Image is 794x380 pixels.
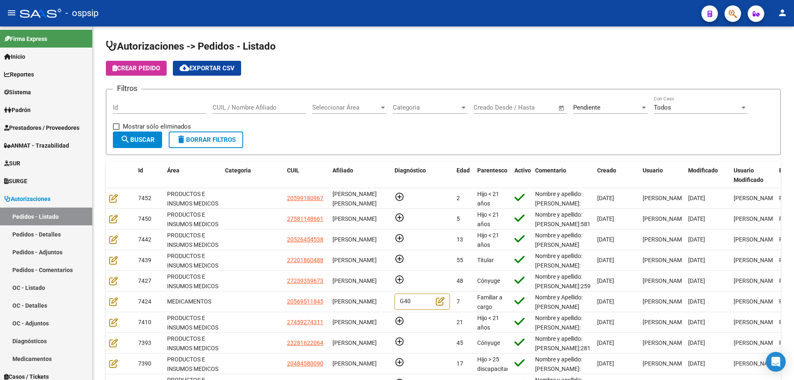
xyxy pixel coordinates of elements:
[138,319,151,325] span: 7410
[597,195,614,201] span: [DATE]
[7,8,17,18] mat-icon: menu
[477,257,494,263] span: Titular
[332,339,377,346] span: [PERSON_NAME]
[4,34,47,43] span: Firma Express
[597,339,614,346] span: [DATE]
[477,339,500,346] span: Cónyuge
[597,236,614,243] span: [DATE]
[734,319,778,325] span: [PERSON_NAME]
[477,315,499,331] span: Hijo < 21 años
[730,162,776,189] datatable-header-cell: Usuario Modificado
[535,273,607,318] span: Nombre y apellido: [PERSON_NAME]:25935967 Clinica Santa [PERSON_NAME] Fecha de cx [DATE]
[594,162,639,189] datatable-header-cell: Creado
[643,257,687,263] span: [PERSON_NAME]
[312,104,379,111] span: Seleccionar Área
[688,195,705,201] span: [DATE]
[169,131,243,148] button: Borrar Filtros
[65,4,98,22] span: - ospsip
[477,356,514,372] span: Hijo > 25 discapacitado
[4,52,25,61] span: Inicio
[643,277,687,284] span: [PERSON_NAME]
[332,191,377,207] span: [PERSON_NAME] [PERSON_NAME]
[167,232,218,248] span: PRODUCTOS E INSUMOS MEDICOS
[287,298,323,305] span: 20569511845
[477,294,502,310] span: Familiar a cargo
[457,236,463,243] span: 13
[688,339,705,346] span: [DATE]
[734,236,778,243] span: [PERSON_NAME]
[477,167,507,174] span: Parentesco
[457,319,463,325] span: 21
[643,298,687,305] span: [PERSON_NAME]
[734,339,778,346] span: [PERSON_NAME]
[287,167,299,174] span: CUIL
[597,298,614,305] span: [DATE]
[179,63,189,73] mat-icon: cloud_download
[734,257,778,263] span: [PERSON_NAME]
[597,360,614,367] span: [DATE]
[167,298,211,305] span: MEDICAMENTOS
[457,195,460,201] span: 2
[766,352,786,372] div: Open Intercom Messenger
[535,167,566,174] span: Comentario
[477,277,500,284] span: Cónyuge
[597,319,614,325] span: [DATE]
[395,167,426,174] span: Diagnóstico
[332,298,377,305] span: [PERSON_NAME]
[597,257,614,263] span: [DATE]
[654,104,671,111] span: Todos
[4,105,31,115] span: Padrón
[643,167,663,174] span: Usuario
[393,104,460,111] span: Categoria
[395,233,404,243] mat-icon: add_circle_outline
[225,167,251,174] span: Categoria
[332,167,353,174] span: Afiliado
[167,356,218,372] span: PRODUCTOS E INSUMOS MEDICOS
[453,162,474,189] datatable-header-cell: Edad
[123,122,191,131] span: Mostrar sólo eliminados
[167,211,218,227] span: PRODUCTOS E INSUMOS MEDICOS
[532,162,594,189] datatable-header-cell: Comentario
[138,339,151,346] span: 7393
[167,191,218,207] span: PRODUCTOS E INSUMOS MEDICOS
[287,360,323,367] span: 20484580090
[643,236,687,243] span: [PERSON_NAME]
[535,191,586,301] span: Nombre y apellido: [PERSON_NAME]:[PHONE_NUMBER] Telefono:[PHONE_NUMBER] Dirección: [PERSON_NAME][...
[457,257,463,263] span: 55
[332,277,377,284] span: [PERSON_NAME]
[395,275,404,284] mat-icon: add_circle_outline
[457,298,460,305] span: 7
[106,61,167,76] button: Crear Pedido
[173,61,241,76] button: Exportar CSV
[643,360,687,367] span: [PERSON_NAME]
[167,335,218,351] span: PRODUCTOS E INSUMOS MEDICOS
[395,337,404,347] mat-icon: add_circle_outline
[688,360,705,367] span: [DATE]
[287,215,323,222] span: 27581148661
[477,211,499,227] span: Hijo < 21 años
[167,315,218,331] span: PRODUCTOS E INSUMOS MEDICOS
[535,232,590,314] span: Nombre y apellido: [PERSON_NAME] August [PERSON_NAME] Dni:[PHONE_NUMBER] Teléfono paciente: [PHON...
[777,8,787,18] mat-icon: person
[332,215,377,222] span: [PERSON_NAME]
[477,191,499,207] span: Hijo < 21 años
[395,294,450,310] div: G40
[120,134,130,144] mat-icon: search
[685,162,730,189] datatable-header-cell: Modificado
[222,162,284,189] datatable-header-cell: Categoria
[4,88,31,97] span: Sistema
[164,162,222,189] datatable-header-cell: Área
[457,339,463,346] span: 45
[138,215,151,222] span: 7450
[643,339,687,346] span: [PERSON_NAME]
[138,360,151,367] span: 7390
[457,360,463,367] span: 17
[395,316,404,326] mat-icon: add_circle_outline
[597,167,616,174] span: Creado
[688,167,718,174] span: Modificado
[287,257,323,263] span: 27201860488
[597,277,614,284] span: [DATE]
[4,177,27,186] span: SURGE
[287,319,323,325] span: 27459274311
[179,65,234,72] span: Exportar CSV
